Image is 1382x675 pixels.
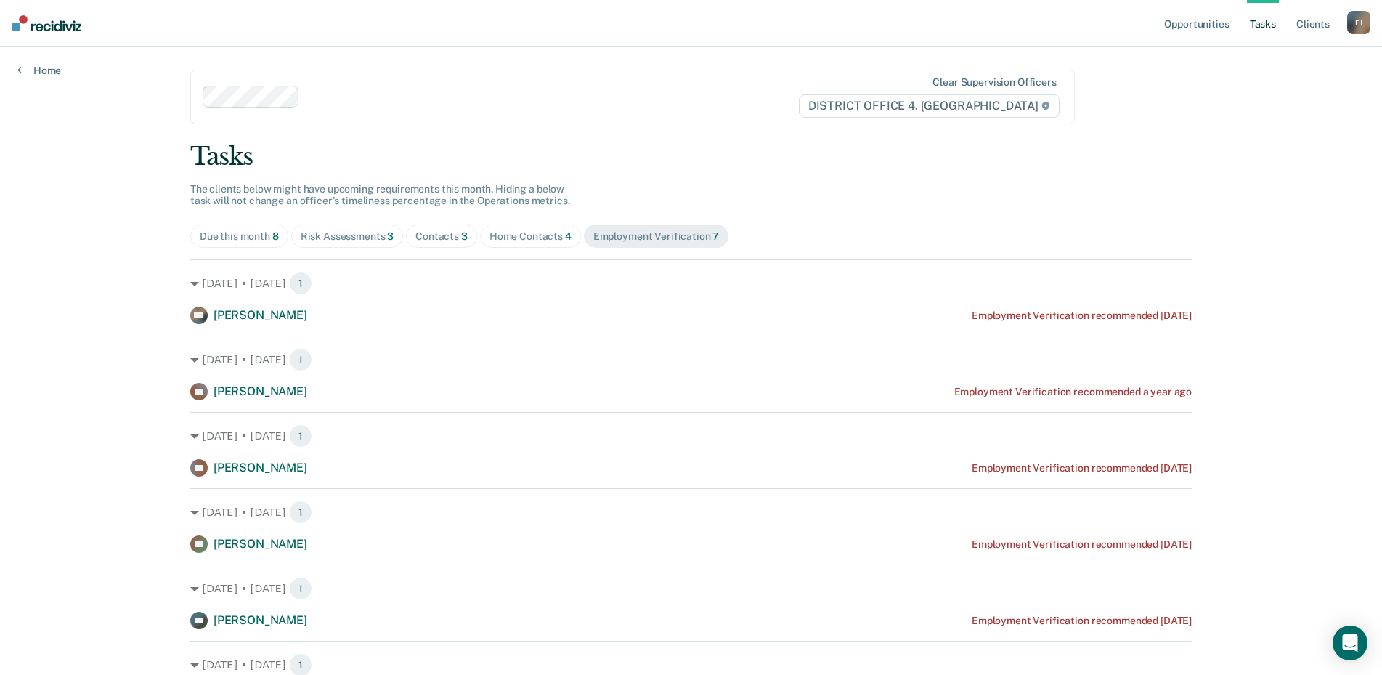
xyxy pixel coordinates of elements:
div: [DATE] • [DATE] 1 [190,272,1192,295]
div: F J [1347,11,1370,34]
div: [DATE] • [DATE] 1 [190,348,1192,371]
span: [PERSON_NAME] [214,537,307,551]
span: 4 [565,230,572,242]
span: 1 [289,577,312,600]
span: 8 [272,230,279,242]
span: 1 [289,272,312,295]
div: Due this month [200,230,279,243]
span: 1 [289,348,312,371]
div: Tasks [190,142,1192,171]
div: [DATE] • [DATE] 1 [190,501,1192,524]
span: [PERSON_NAME] [214,613,307,627]
div: Contacts [415,230,468,243]
span: [PERSON_NAME] [214,308,307,322]
div: Employment Verification recommended [DATE] [972,615,1192,627]
div: Home Contacts [489,230,572,243]
span: 1 [289,424,312,448]
span: 1 [289,501,312,524]
span: The clients below might have upcoming requirements this month. Hiding a below task will not chang... [190,183,570,207]
span: DISTRICT OFFICE 4, [GEOGRAPHIC_DATA] [799,94,1060,118]
span: [PERSON_NAME] [214,384,307,398]
div: Employment Verification recommended [DATE] [972,310,1192,322]
div: Employment Verification [593,230,720,243]
div: Employment Verification recommended [DATE] [972,462,1192,474]
a: Home [17,64,61,77]
button: FJ [1347,11,1370,34]
div: [DATE] • [DATE] 1 [190,424,1192,448]
span: 3 [461,230,468,242]
div: Open Intercom Messenger [1333,626,1367,660]
span: 7 [712,230,719,242]
div: Employment Verification recommended a year ago [954,386,1192,398]
div: Clear supervision officers [932,76,1056,89]
div: Risk Assessments [301,230,394,243]
div: [DATE] • [DATE] 1 [190,577,1192,600]
img: Recidiviz [12,15,81,31]
span: [PERSON_NAME] [214,461,307,474]
div: Employment Verification recommended [DATE] [972,538,1192,551]
span: 3 [387,230,394,242]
